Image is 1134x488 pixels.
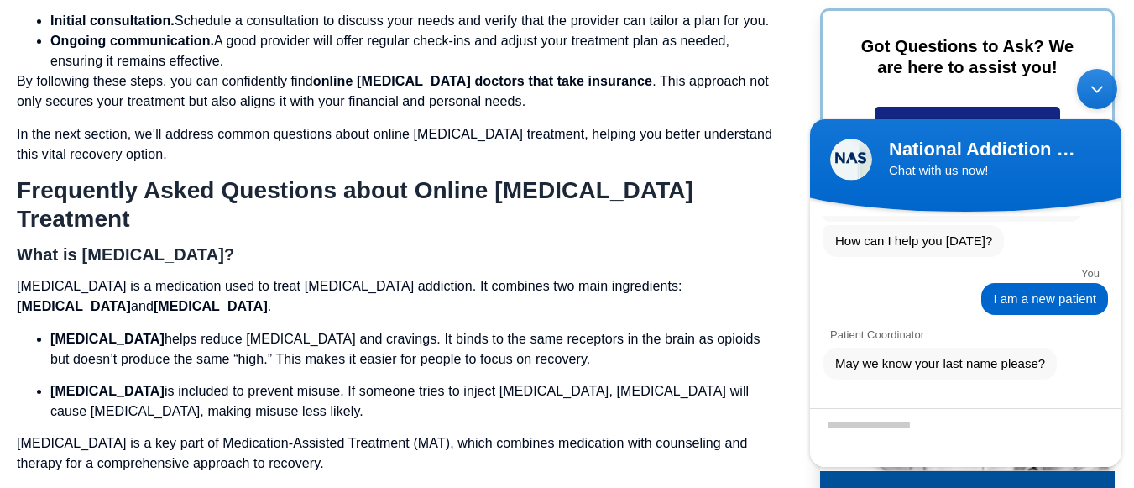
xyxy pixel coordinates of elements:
[50,381,782,422] p: is included to prevent misuse. If someone tries to inject [MEDICAL_DATA], [MEDICAL_DATA] will cau...
[17,276,782,317] p: [MEDICAL_DATA] is a medication used to treat [MEDICAL_DATA] addiction. It combines two main ingre...
[17,71,782,112] p: By following these steps, you can confidently find . This approach not only secures your treatmen...
[50,34,214,48] strong: Ongoing communication.
[50,384,165,398] strong: [MEDICAL_DATA]
[154,299,268,313] strong: [MEDICAL_DATA]
[17,176,782,233] h2: Frequently Asked Questions about Online [MEDICAL_DATA] Treatment
[848,36,1087,78] p: Got Questions to Ask? We are here to assist you!
[50,332,165,346] strong: [MEDICAL_DATA]
[313,74,652,88] strong: online [MEDICAL_DATA] doctors that take insurance
[802,60,1130,475] iframe: SalesIQ Chatwindow
[17,433,782,474] p: [MEDICAL_DATA] is a key part of Medication-Assisted Treatment (MAT), which combines medication wi...
[17,124,782,165] p: In the next section, we’ll address common questions about online [MEDICAL_DATA] treatment, helpin...
[50,31,782,71] li: A good provider will offer regular check-ins and adjust your treatment plan as needed, ensuring i...
[50,13,175,28] strong: Initial consultation.
[17,246,782,263] h3: What is [MEDICAL_DATA]?
[50,11,782,31] li: Schedule a consultation to discuss your needs and verify that the provider can tailor a plan for ...
[17,299,131,313] strong: [MEDICAL_DATA]
[50,329,782,370] p: helps reduce [MEDICAL_DATA] and cravings. It binds to the same receptors in the brain as opioids ...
